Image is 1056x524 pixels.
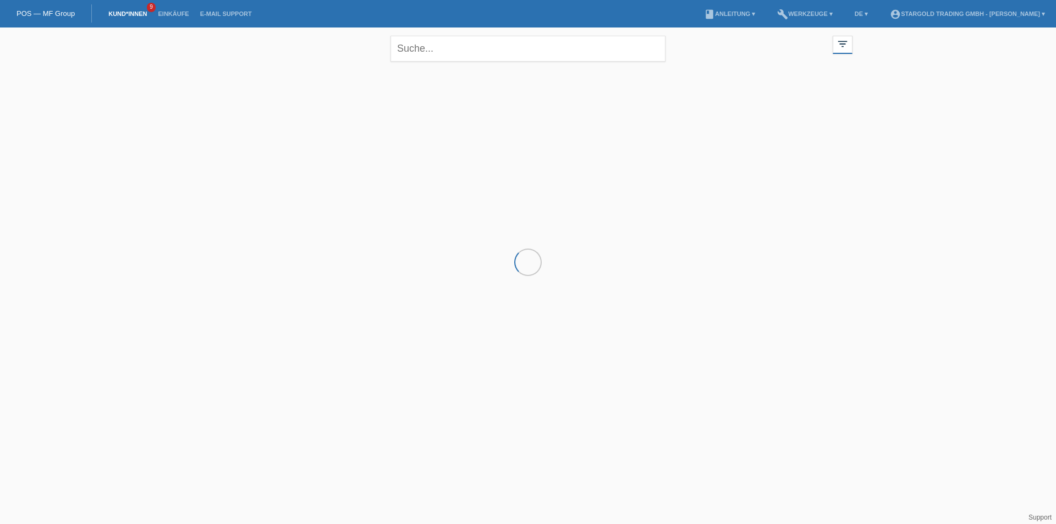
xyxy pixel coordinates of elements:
a: E-Mail Support [195,10,257,17]
a: bookAnleitung ▾ [698,10,761,17]
i: account_circle [890,9,901,20]
i: filter_list [837,38,849,50]
a: DE ▾ [849,10,873,17]
a: account_circleStargold Trading GmbH - [PERSON_NAME] ▾ [884,10,1050,17]
a: buildWerkzeuge ▾ [772,10,838,17]
i: book [704,9,715,20]
span: 9 [147,3,156,12]
a: Support [1028,514,1052,521]
a: POS — MF Group [16,9,75,18]
i: build [777,9,788,20]
input: Suche... [391,36,665,62]
a: Kund*innen [103,10,152,17]
a: Einkäufe [152,10,194,17]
